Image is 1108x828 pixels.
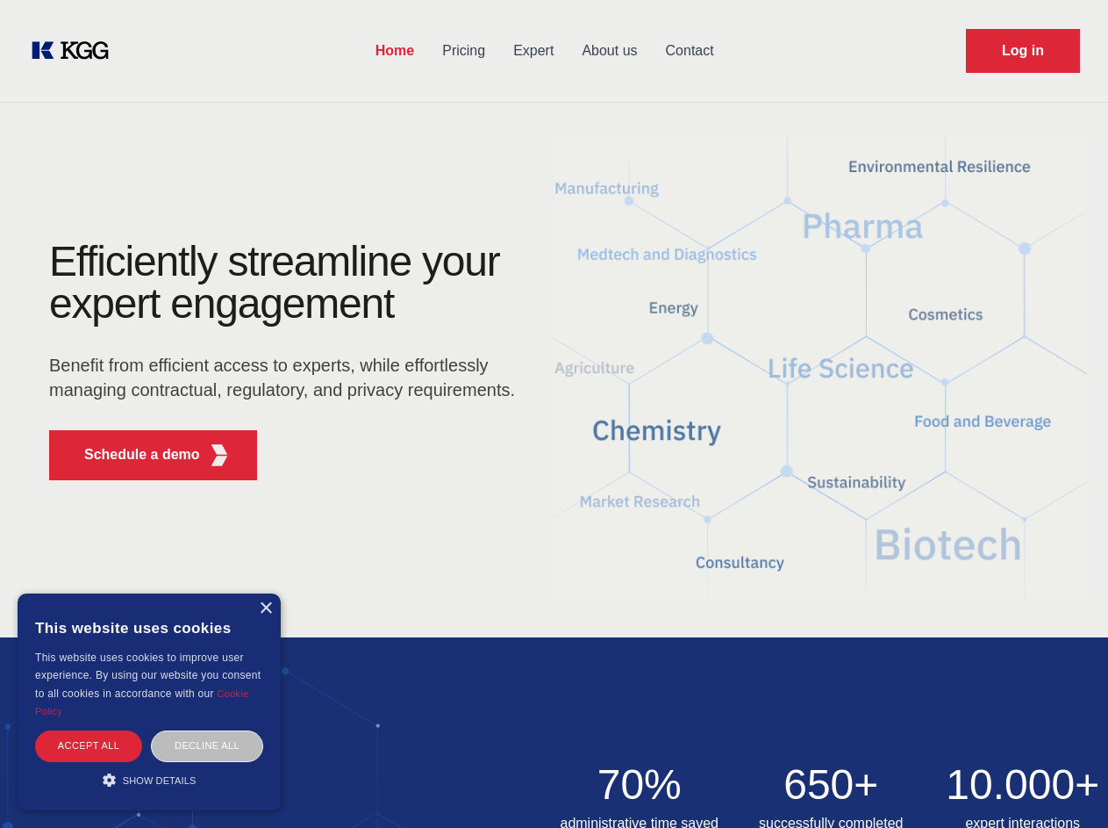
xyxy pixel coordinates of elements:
p: Schedule a demo [84,444,200,465]
span: Show details [123,775,197,786]
h2: 70% [554,764,726,806]
img: KGG Fifth Element RED [209,444,231,466]
img: KGG Fifth Element RED [554,114,1088,620]
h2: 650+ [746,764,917,806]
div: Accept all [35,731,142,761]
a: Cookie Policy [35,688,249,716]
a: Request Demo [966,29,1080,73]
div: Show details [35,771,263,788]
a: Expert [499,28,568,74]
div: Decline all [151,731,263,761]
button: Schedule a demoKGG Fifth Element RED [49,430,257,480]
a: Pricing [428,28,499,74]
a: Contact [652,28,728,74]
a: About us [568,28,651,74]
a: Home [361,28,428,74]
p: Benefit from efficient access to experts, while effortlessly managing contractual, regulatory, an... [49,353,526,402]
h1: Efficiently streamline your expert engagement [49,241,526,325]
span: This website uses cookies to improve user experience. By using our website you consent to all coo... [35,652,261,700]
a: KOL Knowledge Platform: Talk to Key External Experts (KEE) [28,37,123,65]
div: Close [259,602,272,616]
div: This website uses cookies [35,607,263,649]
